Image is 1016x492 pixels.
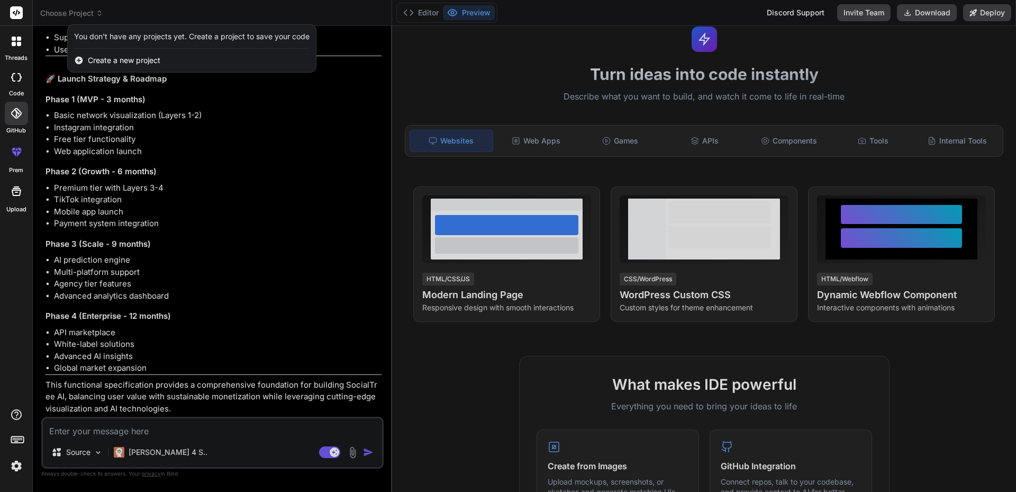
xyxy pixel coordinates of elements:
[9,166,23,175] label: prem
[7,457,25,475] img: settings
[88,55,160,66] span: Create a new project
[6,126,26,135] label: GitHub
[74,31,310,42] div: You don't have any projects yet. Create a project to save your code
[6,205,26,214] label: Upload
[9,89,24,98] label: code
[5,53,28,62] label: threads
